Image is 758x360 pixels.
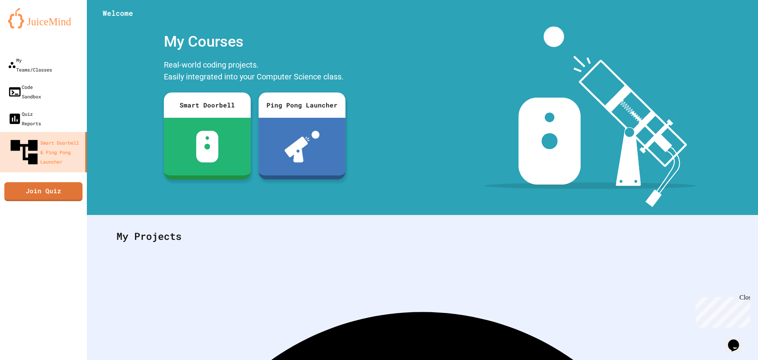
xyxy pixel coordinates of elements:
[285,131,320,162] img: ppl-with-ball.png
[196,131,219,162] img: sdb-white.svg
[160,57,349,87] div: Real-world coding projects. Easily integrated into your Computer Science class.
[164,92,251,118] div: Smart Doorbell
[259,92,345,118] div: Ping Pong Launcher
[8,109,41,128] div: Quiz Reports
[160,26,349,57] div: My Courses
[8,82,41,101] div: Code Sandbox
[8,55,52,74] div: My Teams/Classes
[725,328,750,352] iframe: chat widget
[4,182,83,201] a: Join Quiz
[692,294,750,328] iframe: chat widget
[8,136,82,168] div: Smart Doorbell & Ping Pong Launcher
[8,8,79,28] img: logo-orange.svg
[484,26,696,207] img: banner-image-my-projects.png
[3,3,54,50] div: Chat with us now!Close
[109,221,736,252] div: My Projects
